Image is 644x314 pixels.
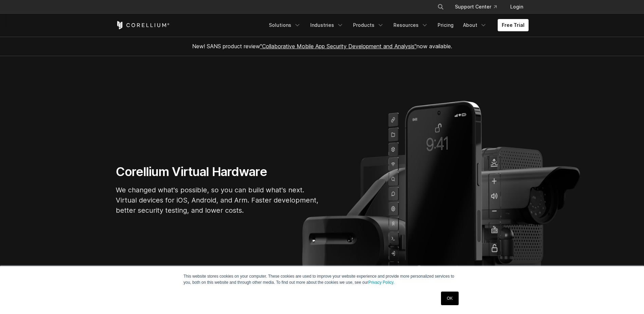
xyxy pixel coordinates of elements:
[116,21,170,29] a: Corellium Home
[434,19,458,31] a: Pricing
[505,1,529,13] a: Login
[368,280,394,285] a: Privacy Policy.
[260,43,417,50] a: "Collaborative Mobile App Security Development and Analysis"
[265,19,305,31] a: Solutions
[184,273,461,285] p: This website stores cookies on your computer. These cookies are used to improve your website expe...
[192,43,452,50] span: New! SANS product review now available.
[435,1,447,13] button: Search
[349,19,388,31] a: Products
[498,19,529,31] a: Free Trial
[306,19,348,31] a: Industries
[116,164,319,179] h1: Corellium Virtual Hardware
[116,185,319,215] p: We changed what's possible, so you can build what's next. Virtual devices for iOS, Android, and A...
[389,19,432,31] a: Resources
[459,19,491,31] a: About
[449,1,502,13] a: Support Center
[441,292,458,305] a: OK
[265,19,529,31] div: Navigation Menu
[429,1,529,13] div: Navigation Menu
